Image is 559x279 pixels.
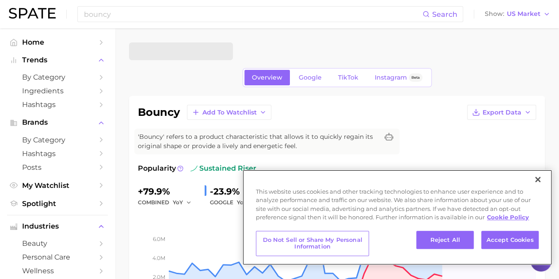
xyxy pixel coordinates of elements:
[252,74,282,81] span: Overview
[481,231,539,249] button: Accept Cookies
[432,10,457,19] span: Search
[202,109,257,116] span: Add to Watchlist
[507,11,540,16] span: US Market
[7,161,108,174] a: Posts
[210,184,262,199] div: -23.9%
[237,199,247,206] span: YoY
[22,87,93,95] span: Ingredients
[138,107,180,118] h1: bouncy
[291,70,329,85] a: Google
[22,222,93,230] span: Industries
[22,181,93,190] span: My Watchlist
[22,118,93,126] span: Brands
[7,54,108,67] button: Trends
[138,184,198,199] div: +79.9%
[416,231,474,249] button: Reject All
[22,239,93,248] span: beauty
[173,199,183,206] span: YoY
[483,8,552,20] button: ShowUS Market
[7,179,108,192] a: My Watchlist
[190,165,198,172] img: sustained riser
[22,199,93,208] span: Spotlight
[138,132,378,151] span: 'Bouncy' refers to a product characteristic that allows it to quickly regain its original shape o...
[210,197,262,208] div: GOOGLE
[243,170,552,265] div: Privacy
[7,70,108,84] a: by Category
[22,253,93,261] span: personal care
[83,7,422,22] input: Search here for a brand, industry, or ingredient
[367,70,430,85] a: InstagramBeta
[485,11,504,16] span: Show
[22,73,93,81] span: by Category
[22,163,93,172] span: Posts
[375,74,407,81] span: Instagram
[244,70,290,85] a: Overview
[7,98,108,111] a: Hashtags
[243,187,552,226] div: This website uses cookies and other tracking technologies to enhance user experience and to analy...
[299,74,322,81] span: Google
[9,8,56,19] img: SPATE
[338,74,358,81] span: TikTok
[7,264,108,278] a: wellness
[256,231,369,256] button: Do Not Sell or Share My Personal Information, Opens the preference center dialog
[138,163,176,174] span: Popularity
[243,170,552,265] div: Cookie banner
[187,105,271,120] button: Add to Watchlist
[331,70,366,85] a: TikTok
[528,170,548,189] button: Close
[7,197,108,210] a: Spotlight
[7,84,108,98] a: Ingredients
[467,105,536,120] button: Export Data
[22,56,93,64] span: Trends
[483,109,521,116] span: Export Data
[190,163,256,174] span: sustained riser
[7,147,108,161] a: Hashtags
[7,35,108,49] a: Home
[22,38,93,46] span: Home
[22,100,93,109] span: Hashtags
[7,116,108,129] button: Brands
[22,267,93,275] span: wellness
[22,136,93,144] span: by Category
[411,74,420,81] span: Beta
[173,197,192,208] button: YoY
[7,220,108,233] button: Industries
[487,214,529,221] a: More information about your privacy, opens in a new tab
[7,133,108,147] a: by Category
[138,197,198,208] div: combined
[7,250,108,264] a: personal care
[7,237,108,250] a: beauty
[22,149,93,158] span: Hashtags
[237,197,256,208] button: YoY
